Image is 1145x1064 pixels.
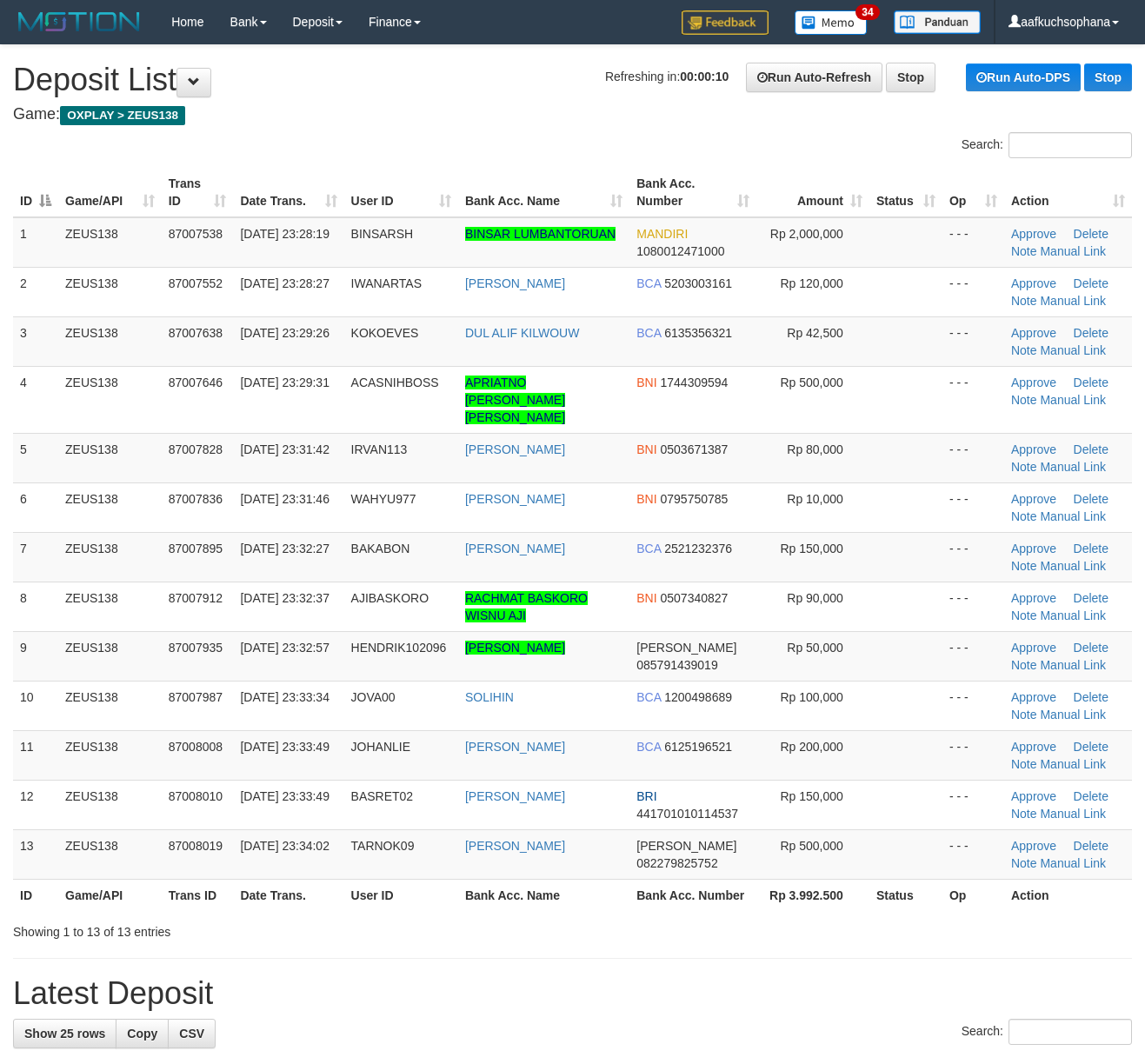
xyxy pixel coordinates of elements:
div: Showing 1 to 13 of 13 entries [13,916,464,941]
input: Search: [1009,1019,1132,1045]
th: User ID: activate to sort column ascending [344,168,458,217]
span: [DATE] 23:29:31 [240,376,329,389]
a: RACHMAT BASKORO WISNU AJI [465,591,588,622]
span: HENDRIK102096 [351,641,447,655]
span: Rp 80,000 [787,442,843,456]
a: Approve [1011,227,1056,241]
a: Approve [1011,542,1056,555]
a: Run Auto-Refresh [746,63,882,92]
th: Status [869,879,942,911]
th: Action [1004,879,1132,911]
td: 2 [13,267,58,316]
a: [PERSON_NAME] [465,740,565,754]
span: AJIBASKORO [351,591,429,605]
a: Delete [1074,276,1108,290]
span: BCA [636,690,661,704]
span: BRI [636,789,656,803]
span: 87007646 [169,376,223,389]
a: Approve [1011,740,1056,754]
span: IWANARTAS [351,276,422,290]
img: panduan.png [894,10,981,34]
a: Manual Link [1040,343,1106,357]
a: CSV [168,1019,216,1048]
span: BCA [636,276,661,290]
span: ACASNIHBOSS [351,376,439,389]
th: User ID [344,879,458,911]
span: [DATE] 23:28:27 [240,276,329,290]
th: Trans ID [162,879,234,911]
span: BCA [636,326,661,340]
td: 3 [13,316,58,366]
label: Search: [962,132,1132,158]
td: 9 [13,631,58,681]
td: ZEUS138 [58,217,162,268]
a: Delete [1074,492,1108,506]
td: - - - [942,631,1004,681]
span: Rp 90,000 [787,591,843,605]
a: Delete [1074,326,1108,340]
td: ZEUS138 [58,780,162,829]
span: Rp 150,000 [780,789,842,803]
th: Game/API [58,879,162,911]
a: Approve [1011,839,1056,853]
span: BNI [636,492,656,506]
span: 87007912 [169,591,223,605]
a: Note [1011,856,1037,870]
td: - - - [942,780,1004,829]
a: Note [1011,343,1037,357]
a: Approve [1011,376,1056,389]
a: Manual Link [1040,244,1106,258]
td: ZEUS138 [58,433,162,482]
img: MOTION_logo.png [13,9,145,35]
span: BNI [636,591,656,605]
a: Run Auto-DPS [966,63,1081,91]
span: [DATE] 23:32:57 [240,641,329,655]
a: Note [1011,294,1037,308]
span: 87007895 [169,542,223,555]
td: 10 [13,681,58,730]
span: BCA [636,542,661,555]
a: Stop [1084,63,1132,91]
td: 6 [13,482,58,532]
th: Bank Acc. Number: activate to sort column ascending [629,168,756,217]
span: JOVA00 [351,690,396,704]
span: Rp 150,000 [780,542,842,555]
span: [DATE] 23:29:26 [240,326,329,340]
span: Rp 42,500 [787,326,843,340]
span: Copy 082279825752 to clipboard [636,856,717,870]
a: [PERSON_NAME] [465,442,565,456]
span: Rp 100,000 [780,690,842,704]
span: [DATE] 23:33:49 [240,789,329,803]
td: ZEUS138 [58,366,162,433]
a: Note [1011,460,1037,474]
span: 87007828 [169,442,223,456]
a: Delete [1074,442,1108,456]
span: Copy 6135356321 to clipboard [664,326,732,340]
span: Copy 0795750785 to clipboard [660,492,728,506]
a: Manual Link [1040,658,1106,672]
span: IRVAN113 [351,442,408,456]
span: [PERSON_NAME] [636,641,736,655]
span: 87007935 [169,641,223,655]
span: CSV [179,1027,204,1041]
span: [DATE] 23:32:27 [240,542,329,555]
td: ZEUS138 [58,532,162,582]
td: ZEUS138 [58,582,162,631]
span: OXPLAY > ZEUS138 [60,106,185,125]
a: Approve [1011,690,1056,704]
span: Copy 5203003161 to clipboard [664,276,732,290]
a: [PERSON_NAME] [465,641,565,655]
a: Manual Link [1040,708,1106,722]
a: Manual Link [1040,294,1106,308]
span: 34 [855,4,879,20]
td: ZEUS138 [58,681,162,730]
td: - - - [942,316,1004,366]
h4: Game: [13,106,1132,123]
a: Note [1011,559,1037,573]
span: Copy 1080012471000 to clipboard [636,244,724,258]
th: Op [942,879,1004,911]
a: Approve [1011,326,1056,340]
a: Manual Link [1040,460,1106,474]
a: Approve [1011,789,1056,803]
span: Rp 50,000 [787,641,843,655]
